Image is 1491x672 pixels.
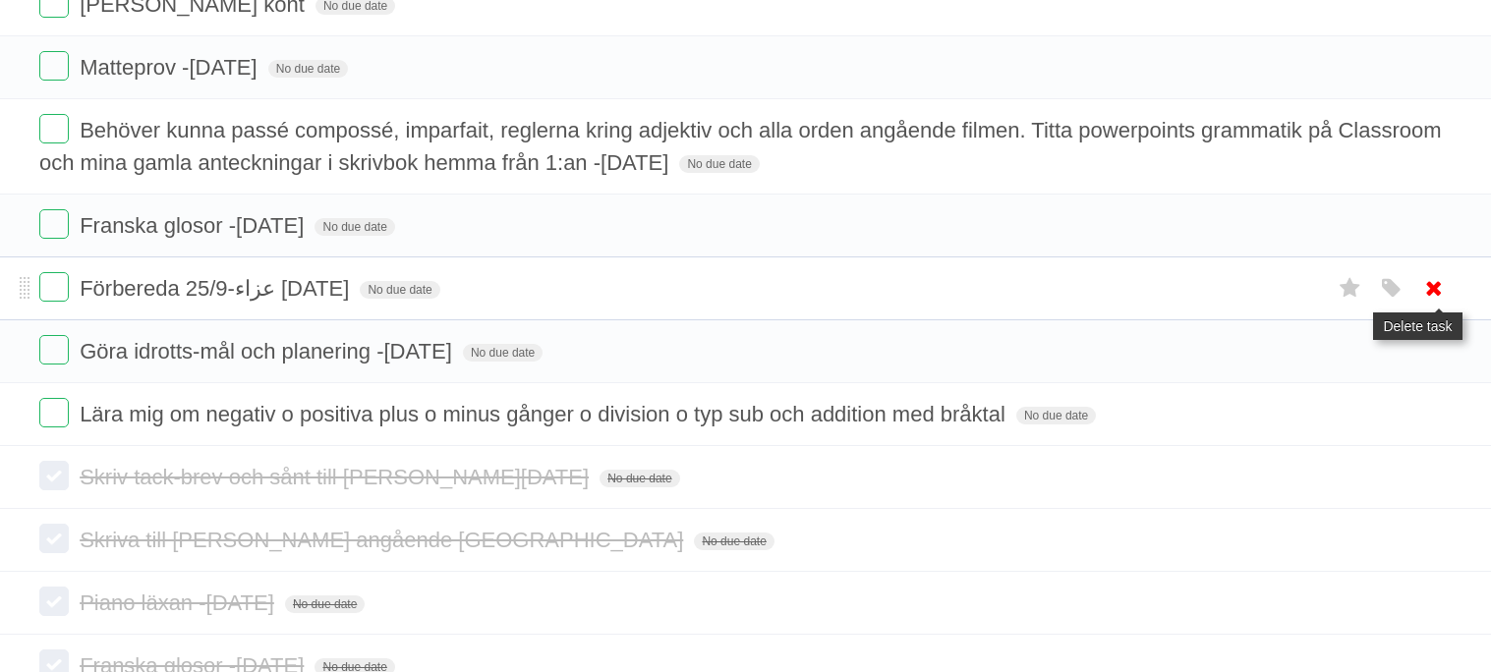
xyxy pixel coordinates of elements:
span: No due date [315,218,394,236]
span: Skriv tack-brev och sånt till [PERSON_NAME][DATE] [80,465,594,489]
span: No due date [679,155,759,173]
label: Done [39,272,69,302]
span: Skriva till [PERSON_NAME] angående [GEOGRAPHIC_DATA] [80,528,688,552]
span: No due date [1016,407,1096,424]
label: Done [39,398,69,427]
label: Done [39,461,69,490]
span: Behöver kunna passé compossé, imparfait, reglerna kring adjektiv och alla orden angående filmen. ... [39,118,1442,175]
span: No due date [285,595,365,613]
label: Done [39,51,69,81]
label: Done [39,209,69,239]
span: No due date [360,281,439,299]
span: Matteprov -[DATE] [80,55,262,80]
label: Star task [1332,272,1369,305]
span: Lära mig om negativ o positiva plus o minus gånger o division o typ sub och addition med bråktal [80,402,1010,426]
span: Franska glosor -[DATE] [80,213,309,238]
span: No due date [600,470,679,487]
label: Done [39,114,69,143]
span: Förbereda 25/9-عزاء [DATE] [80,276,354,301]
span: Piano läxan -[DATE] [80,590,279,615]
label: Done [39,524,69,553]
label: Done [39,335,69,364]
label: Done [39,587,69,616]
span: No due date [268,60,348,78]
span: No due date [463,344,543,362]
span: No due date [694,532,774,550]
span: Göra idrotts-mål och planering -[DATE] [80,339,457,364]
